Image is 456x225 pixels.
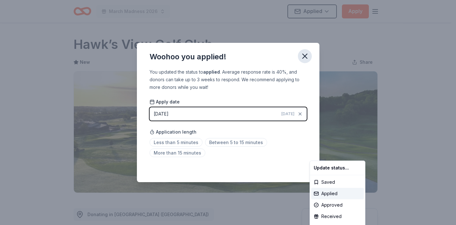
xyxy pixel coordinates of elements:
span: March Madness 2026 [109,8,157,15]
div: Update status... [311,162,364,174]
div: Received [311,211,364,222]
div: Saved [311,176,364,188]
div: Applied [311,188,364,199]
div: Approved [311,199,364,211]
